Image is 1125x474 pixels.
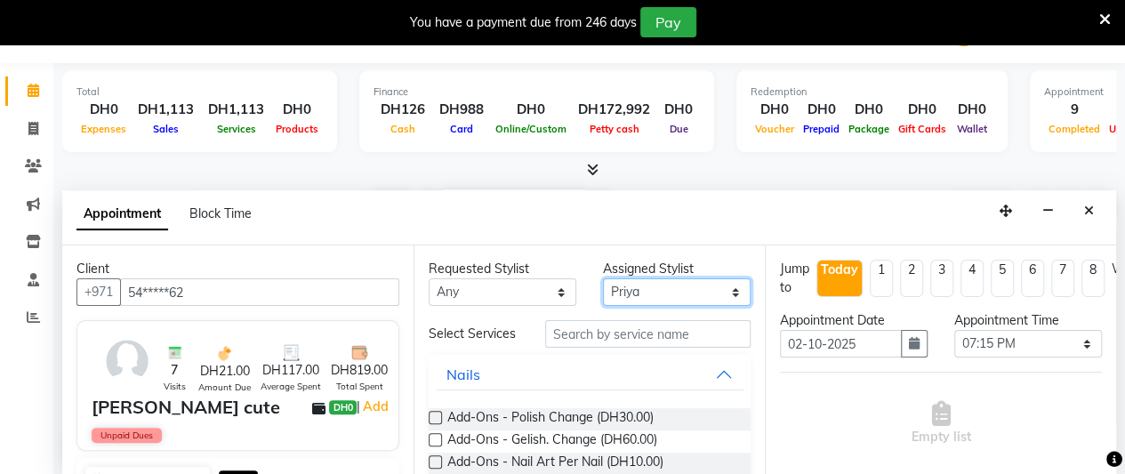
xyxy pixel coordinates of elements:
[780,311,928,330] div: Appointment Date
[951,100,993,120] div: DH0
[447,408,654,430] span: Add-Ons - Polish Change (DH30.00)
[1051,260,1074,297] li: 7
[491,123,571,135] span: Online/Custom
[149,123,183,135] span: Sales
[329,400,356,414] span: DH0
[76,278,121,306] button: +971
[844,123,894,135] span: Package
[446,364,480,385] div: Nails
[491,100,571,120] div: DH0
[751,84,993,100] div: Redemption
[189,205,252,221] span: Block Time
[429,260,576,278] div: Requested Stylist
[1081,260,1105,297] li: 8
[92,394,280,421] div: [PERSON_NAME] cute
[640,7,696,37] button: Pay
[271,123,323,135] span: Products
[894,100,951,120] div: DH0
[870,260,893,297] li: 1
[213,123,261,135] span: Services
[357,396,391,417] span: |
[991,260,1014,297] li: 5
[603,260,751,278] div: Assigned Stylist
[410,13,637,32] div: You have a payment due from 246 days
[657,100,700,120] div: DH0
[960,260,984,297] li: 4
[336,380,383,393] span: Total Spent
[1044,100,1105,120] div: 9
[432,100,491,120] div: DH988
[665,123,693,135] span: Due
[912,401,971,446] span: Empty list
[571,100,657,120] div: DH172,992
[1076,197,1102,225] button: Close
[92,428,162,443] span: Unpaid Dues
[780,330,902,358] input: yyyy-mm-dd
[386,123,420,135] span: Cash
[262,361,319,380] span: DH117.00
[76,260,399,278] div: Client
[751,123,799,135] span: Voucher
[894,123,951,135] span: Gift Cards
[415,325,532,343] div: Select Services
[101,335,153,387] img: avatar
[76,198,168,230] span: Appointment
[171,361,178,380] span: 7
[821,261,858,279] div: Today
[930,260,953,297] li: 3
[799,100,844,120] div: DH0
[200,362,250,381] span: DH21.00
[131,100,201,120] div: DH1,113
[76,123,131,135] span: Expenses
[545,320,751,348] input: Search by service name
[446,123,478,135] span: Card
[271,100,323,120] div: DH0
[1044,123,1105,135] span: Completed
[780,260,809,297] div: Jump to
[76,100,131,120] div: DH0
[585,123,644,135] span: Petty cash
[261,380,321,393] span: Average Spent
[198,381,251,394] span: Amount Due
[900,260,923,297] li: 2
[201,100,271,120] div: DH1,113
[952,123,992,135] span: Wallet
[447,430,657,453] span: Add-Ons - Gelish. Change (DH60.00)
[844,100,894,120] div: DH0
[436,358,743,390] button: Nails
[374,100,432,120] div: DH126
[374,84,700,100] div: Finance
[120,278,399,306] input: Search by Name/Mobile/Email/Code
[331,361,388,380] span: DH819.00
[751,100,799,120] div: DH0
[360,396,391,417] a: Add
[1021,260,1044,297] li: 6
[954,311,1102,330] div: Appointment Time
[164,380,186,393] span: Visits
[76,84,323,100] div: Total
[799,123,844,135] span: Prepaid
